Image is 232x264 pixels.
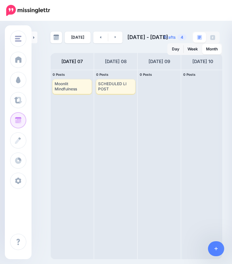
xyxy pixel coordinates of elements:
h4: [DATE] 08 [105,58,127,65]
span: 0 Posts [140,73,152,76]
a: Drafts4 [160,32,190,43]
a: Day [168,44,183,54]
img: calendar-grey-darker.png [53,34,59,40]
img: Missinglettr [6,5,50,16]
span: 0 Posts [96,73,109,76]
img: facebook-grey-square.png [210,35,215,40]
div: SCHEDULED LI POST [98,81,133,92]
a: Week [184,44,202,54]
a: [DATE] [65,32,91,43]
h4: [DATE] 07 [61,58,83,65]
img: paragraph-boxed.png [197,35,202,40]
span: 0 Posts [183,73,196,76]
img: menu.png [15,36,21,42]
span: [DATE] - [DATE] [127,34,168,40]
div: Moonlit Mindfulness [55,81,90,92]
span: 4 [177,34,187,40]
h4: [DATE] 09 [148,58,170,65]
span: Drafts [164,35,176,39]
a: Month [202,44,222,54]
h4: [DATE] 10 [192,58,213,65]
span: 0 Posts [53,73,65,76]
